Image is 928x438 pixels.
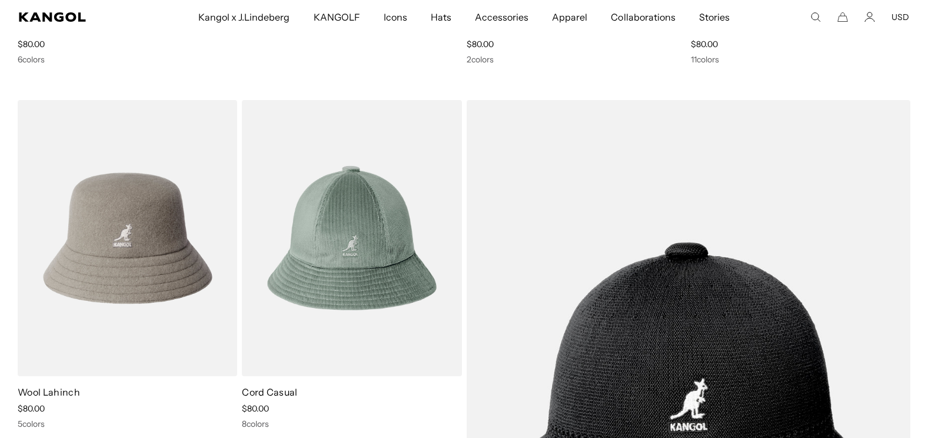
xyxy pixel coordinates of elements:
[691,54,910,65] div: 11 colors
[691,39,718,49] span: $80.00
[837,12,848,22] button: Cart
[242,403,269,414] span: $80.00
[467,39,494,49] span: $80.00
[18,403,45,414] span: $80.00
[242,100,461,376] img: Cord Casual
[242,419,461,429] div: 8 colors
[18,54,462,65] div: 6 colors
[18,100,237,376] img: Wool Lahinch
[18,386,80,398] a: Wool Lahinch
[892,12,909,22] button: USD
[18,419,237,429] div: 5 colors
[864,12,875,22] a: Account
[18,39,45,49] span: $80.00
[467,54,686,65] div: 2 colors
[19,12,131,22] a: Kangol
[810,12,821,22] summary: Search here
[242,386,298,398] a: Cord Casual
